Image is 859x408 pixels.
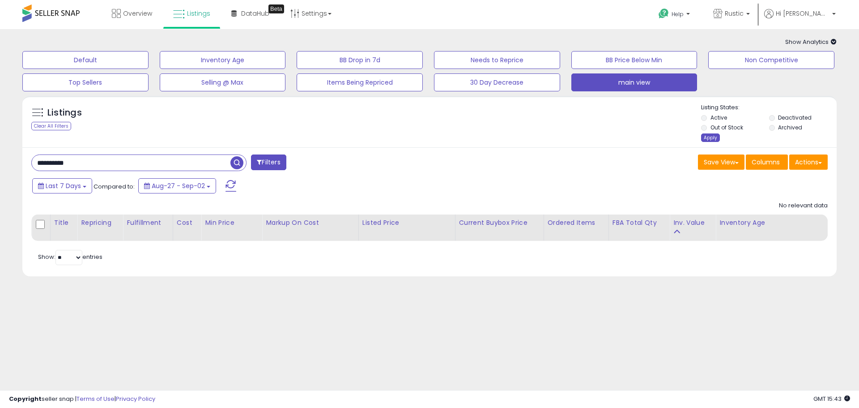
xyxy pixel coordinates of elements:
label: Active [710,114,727,121]
button: Non Competitive [708,51,834,69]
span: DataHub [241,9,269,18]
a: Terms of Use [77,395,115,403]
a: Help [651,1,699,29]
button: Columns [746,155,788,170]
strong: Copyright [9,395,42,403]
span: Overview [123,9,152,18]
label: Archived [778,124,802,131]
button: Filters [251,155,286,170]
div: seller snap | | [9,395,155,404]
div: Inventory Age [719,218,824,228]
span: Rustic [725,9,744,18]
div: Inv. value [673,218,712,228]
span: Show: entries [38,253,102,261]
button: BB Price Below Min [571,51,697,69]
div: Tooltip anchor [268,4,284,13]
span: Listings [187,9,210,18]
i: Get Help [658,8,669,19]
button: Top Sellers [22,73,149,91]
button: main view [571,73,697,91]
span: Aug-27 - Sep-02 [152,181,205,190]
div: Apply [701,133,720,142]
button: Items Being Repriced [297,73,423,91]
h5: Listings [47,107,82,119]
div: Ordered Items [548,218,605,228]
span: Columns [752,158,780,167]
div: Repricing [81,218,119,228]
button: Selling @ Max [160,73,286,91]
div: Clear All Filters [31,122,71,130]
label: Deactivated [778,114,812,121]
button: 30 Day Decrease [434,73,560,91]
div: No relevant data [779,202,828,210]
th: The percentage added to the cost of goods (COGS) that forms the calculator for Min & Max prices. [262,215,359,241]
button: Save View [698,155,744,170]
a: Hi [PERSON_NAME] [764,9,836,29]
span: Last 7 Days [46,181,81,190]
a: Privacy Policy [116,395,155,403]
span: Hi [PERSON_NAME] [776,9,829,18]
button: Aug-27 - Sep-02 [138,178,216,193]
span: Show Analytics [785,38,837,46]
div: Min Price [205,218,258,228]
div: Current Buybox Price [459,218,540,228]
button: BB Drop in 7d [297,51,423,69]
button: Last 7 Days [32,178,92,193]
button: Default [22,51,149,69]
label: Out of Stock [710,124,743,131]
div: Listed Price [362,218,451,228]
span: 2025-09-10 15:43 GMT [813,395,850,403]
div: Cost [177,218,197,228]
div: Title [54,218,73,228]
p: Listing States: [701,103,836,112]
span: Help [672,10,684,18]
button: Needs to Reprice [434,51,560,69]
div: Fulfillment [127,218,169,228]
div: Markup on Cost [266,218,355,228]
span: Compared to: [94,182,135,191]
button: Actions [789,155,828,170]
button: Inventory Age [160,51,286,69]
div: FBA Total Qty [612,218,666,228]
